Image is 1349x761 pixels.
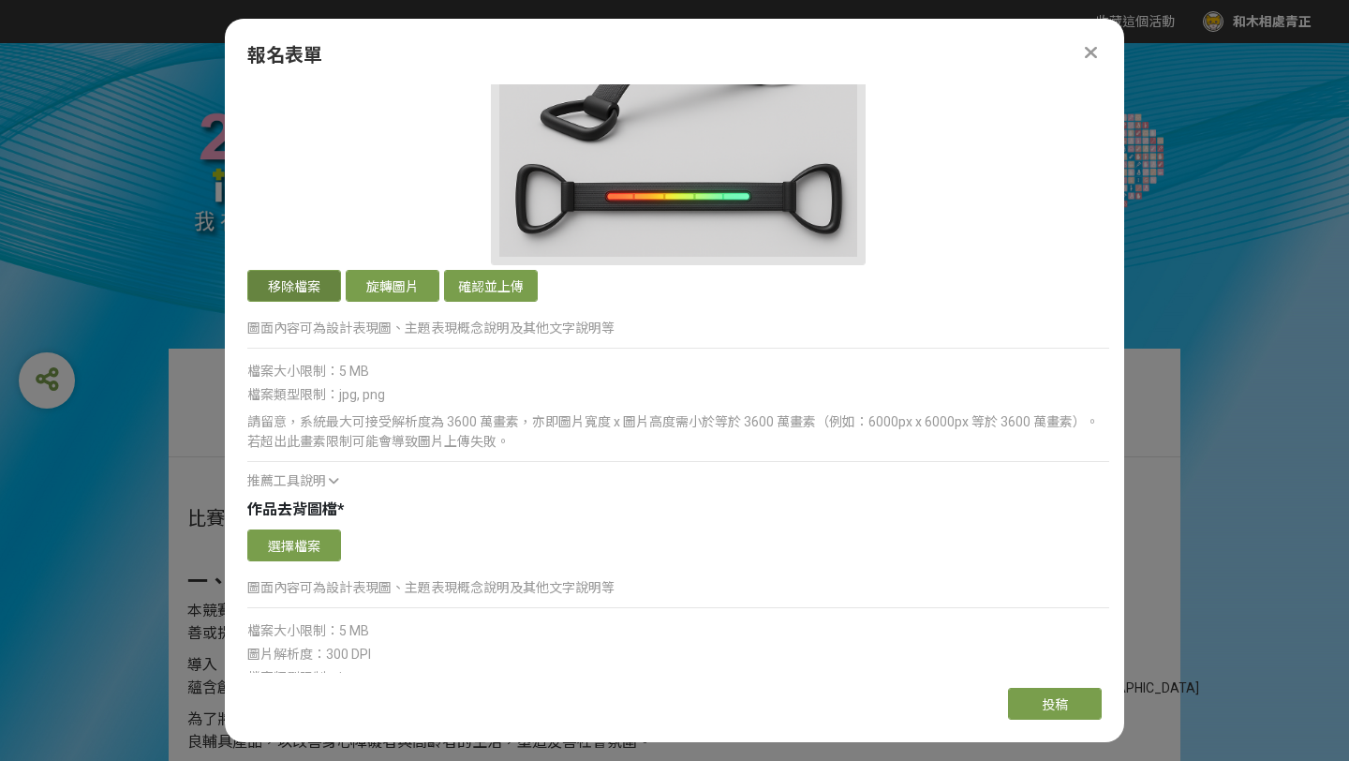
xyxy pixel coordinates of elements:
span: 檔案大小限制：5 MB [247,623,369,638]
span: 本競賽 [187,602,232,619]
div: 請留意，系統最大可接受解析度為 3600 萬畫素，亦即圖片寬度 x 圖片高度需小於等於 3600 萬畫素（例如：6000px x 6000px 等於 3600 萬畫素）。若超出此畫素限制可能會導... [247,412,1109,452]
span: 為了將其創新設計的概念得以實現並產品化，更期望媒合有興趣發展與擁有生產技術的業界，可推展出更多優良輔具產品，以改善身心障礙者與高齡者的生活，塑造友善社會氛圍。 [187,710,907,751]
span: 導入「通用設計（Universal Design）」理念，以「貼心生活」為範圍，及意識到關懷弱勢族群的心，並設計出蘊含創意想法，功能和美學加值的健康照護商品。 [187,656,906,696]
button: 選擇檔案 [247,530,341,561]
strong: 一、活動目的 [187,570,311,593]
span: 投稿 [1042,697,1068,712]
button: 旋轉圖片 [346,270,439,302]
p: 圖面內容可為設計表現圖、主題表現概念說明及其他文字說明等 [247,319,1109,338]
span: 推薦工具說明 [247,473,326,488]
button: 確認並上傳 [444,270,538,302]
span: 報名表單 [247,44,322,67]
span: 作品去背圖檔 [247,500,337,518]
span: 圖片解析度：300 DPI [247,647,371,662]
span: 將徵選符合主題概念表現的通用設計作品，包含身心障礙與高齡者輔具通用設計及其他能夠改善或提升生活品質，增加生活便利性，促進環境永續發展概念之通用產品設計。 [187,602,907,642]
img: 2025年ICARE身心障礙與高齡者輔具產品通用設計競賽 [169,81,1180,261]
div: 比賽說明 [187,504,918,532]
p: 圖面內容可為設計表現圖、主題表現概念說明及其他文字說明等 [247,578,1109,598]
span: 檔案類型限制：jpg, png [247,387,385,402]
span: 收藏這個活動 [1096,14,1175,29]
span: 檔案大小限制：5 MB [247,364,369,379]
span: 檔案類型限制：jpg, png [247,670,385,685]
button: 投稿 [1008,688,1102,720]
button: 移除檔案 [247,270,341,302]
